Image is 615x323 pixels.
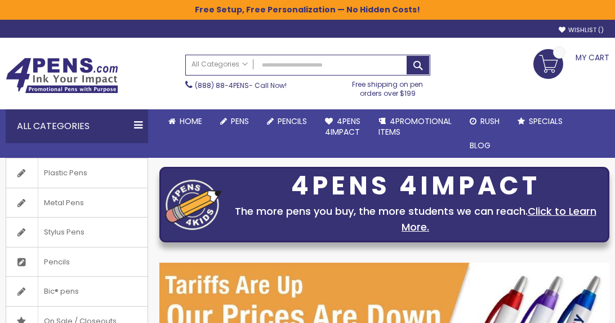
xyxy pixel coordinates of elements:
span: Metal Pens [38,188,90,218]
div: 4PENS 4IMPACT [228,174,603,198]
span: 4Pens 4impact [325,116,360,138]
img: 4Pens Custom Pens and Promotional Products [6,57,118,94]
a: 4Pens4impact [316,109,369,144]
div: The more pens you buy, the more students we can reach. [228,203,603,235]
a: All Categories [186,55,253,74]
a: Stylus Pens [6,218,148,247]
span: Stylus Pens [38,218,90,247]
div: Free shipping on pen orders over $199 [345,76,430,98]
a: Bic® pens [6,277,148,306]
a: Specials [509,109,572,134]
a: Plastic Pens [6,158,148,188]
div: All Categories [6,109,148,143]
span: Pencils [278,116,307,127]
a: (888) 88-4PENS [195,81,249,90]
a: Pens [211,109,258,134]
span: Pencils [38,247,75,277]
span: All Categories [191,60,248,69]
img: four_pen_logo.png [166,179,222,231]
a: Wishlist [559,26,604,34]
span: - Call Now! [195,81,287,90]
span: Specials [529,116,563,127]
span: Blog [470,140,491,151]
span: Pens [231,116,249,127]
a: Blog [461,134,500,158]
span: Bic® pens [38,277,84,306]
span: Plastic Pens [38,158,93,188]
a: Metal Pens [6,188,148,218]
span: 4PROMOTIONAL ITEMS [378,116,452,138]
span: Rush [480,116,500,127]
a: Pencils [258,109,316,134]
a: 4PROMOTIONALITEMS [369,109,461,144]
a: Rush [461,109,509,134]
a: Pencils [6,247,148,277]
span: Home [180,116,202,127]
a: Home [159,109,211,134]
